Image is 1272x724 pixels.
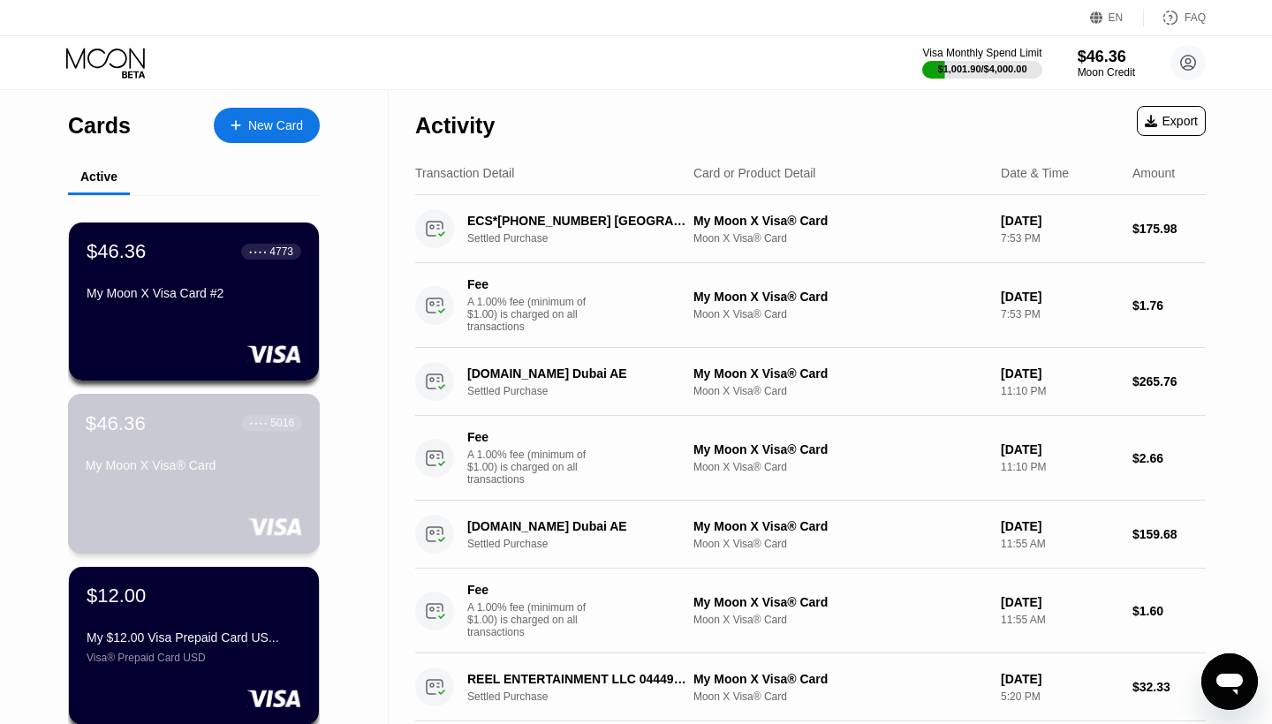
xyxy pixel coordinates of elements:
[467,538,705,550] div: Settled Purchase
[415,501,1206,569] div: [DOMAIN_NAME] Dubai AESettled PurchaseMy Moon X Visa® CardMoon X Visa® Card[DATE]11:55 AM$159.68
[693,690,987,703] div: Moon X Visa® Card
[693,366,987,381] div: My Moon X Visa® Card
[415,195,1206,263] div: ECS*[PHONE_NUMBER] [GEOGRAPHIC_DATA] [GEOGRAPHIC_DATA]Settled PurchaseMy Moon X Visa® CardMoon X ...
[1001,290,1118,304] div: [DATE]
[1090,9,1144,26] div: EN
[87,240,146,263] div: $46.36
[1001,672,1118,686] div: [DATE]
[693,166,816,180] div: Card or Product Detail
[69,395,319,553] div: $46.36● ● ● ●5016My Moon X Visa® Card
[693,538,987,550] div: Moon X Visa® Card
[693,519,987,533] div: My Moon X Visa® Card
[86,411,146,434] div: $46.36
[467,430,591,444] div: Fee
[938,64,1027,74] div: $1,001.90 / $4,000.00
[1001,595,1118,609] div: [DATE]
[693,442,987,456] div: My Moon X Visa® Card
[467,672,688,686] div: REEL ENTERTAINMENT LLC 044491903 AE
[415,166,514,180] div: Transaction Detail
[467,519,688,533] div: [DOMAIN_NAME] Dubai AE
[415,416,1206,501] div: FeeA 1.00% fee (minimum of $1.00) is charged on all transactionsMy Moon X Visa® CardMoon X Visa® ...
[415,569,1206,653] div: FeeA 1.00% fee (minimum of $1.00) is charged on all transactionsMy Moon X Visa® CardMoon X Visa® ...
[1132,222,1206,236] div: $175.98
[269,245,293,258] div: 4773
[1132,680,1206,694] div: $32.33
[68,113,131,139] div: Cards
[693,214,987,228] div: My Moon X Visa® Card
[270,417,294,429] div: 5016
[1132,604,1206,618] div: $1.60
[693,385,987,397] div: Moon X Visa® Card
[693,614,987,626] div: Moon X Visa® Card
[1132,451,1206,465] div: $2.66
[1201,653,1258,710] iframe: Button to launch messaging window
[467,601,600,638] div: A 1.00% fee (minimum of $1.00) is charged on all transactions
[693,595,987,609] div: My Moon X Visa® Card
[87,652,301,664] div: Visa® Prepaid Card USD
[415,263,1206,348] div: FeeA 1.00% fee (minimum of $1.00) is charged on all transactionsMy Moon X Visa® CardMoon X Visa® ...
[415,113,495,139] div: Activity
[1001,214,1118,228] div: [DATE]
[1132,166,1175,180] div: Amount
[87,286,301,300] div: My Moon X Visa Card #2
[1001,366,1118,381] div: [DATE]
[248,118,303,133] div: New Card
[693,290,987,304] div: My Moon X Visa® Card
[87,630,301,645] div: My $12.00 Visa Prepaid Card US...
[693,461,987,473] div: Moon X Visa® Card
[1001,614,1118,626] div: 11:55 AM
[467,277,591,291] div: Fee
[415,348,1206,416] div: [DOMAIN_NAME] Dubai AESettled PurchaseMy Moon X Visa® CardMoon X Visa® Card[DATE]11:10 PM$265.76
[1078,48,1135,79] div: $46.36Moon Credit
[1001,690,1118,703] div: 5:20 PM
[922,47,1041,79] div: Visa Monthly Spend Limit$1,001.90/$4,000.00
[467,690,705,703] div: Settled Purchase
[249,249,267,254] div: ● ● ● ●
[467,214,688,228] div: ECS*[PHONE_NUMBER] [GEOGRAPHIC_DATA] [GEOGRAPHIC_DATA]
[1001,538,1118,550] div: 11:55 AM
[467,583,591,597] div: Fee
[1001,461,1118,473] div: 11:10 PM
[693,308,987,321] div: Moon X Visa® Card
[415,653,1206,721] div: REEL ENTERTAINMENT LLC 044491903 AESettled PurchaseMy Moon X Visa® CardMoon X Visa® Card[DATE]5:2...
[467,232,705,245] div: Settled Purchase
[467,296,600,333] div: A 1.00% fee (minimum of $1.00) is charged on all transactions
[69,222,319,381] div: $46.36● ● ● ●4773My Moon X Visa Card #2
[86,458,302,472] div: My Moon X Visa® Card
[1001,519,1118,533] div: [DATE]
[1078,48,1135,66] div: $46.36
[1001,385,1118,397] div: 11:10 PM
[1145,114,1198,128] div: Export
[1132,374,1206,388] div: $265.76
[1185,11,1206,24] div: FAQ
[1109,11,1124,24] div: EN
[1001,232,1118,245] div: 7:53 PM
[80,170,117,184] div: Active
[467,385,705,397] div: Settled Purchase
[467,366,688,381] div: [DOMAIN_NAME] Dubai AE
[693,672,987,686] div: My Moon X Visa® Card
[1132,298,1206,313] div: $1.76
[1144,9,1206,26] div: FAQ
[693,232,987,245] div: Moon X Visa® Card
[467,449,600,486] div: A 1.00% fee (minimum of $1.00) is charged on all transactions
[1001,166,1069,180] div: Date & Time
[1001,442,1118,456] div: [DATE]
[1132,527,1206,541] div: $159.68
[1137,106,1206,136] div: Export
[922,47,1041,59] div: Visa Monthly Spend Limit
[214,108,320,143] div: New Card
[1001,308,1118,321] div: 7:53 PM
[250,420,268,426] div: ● ● ● ●
[87,584,146,607] div: $12.00
[1078,66,1135,79] div: Moon Credit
